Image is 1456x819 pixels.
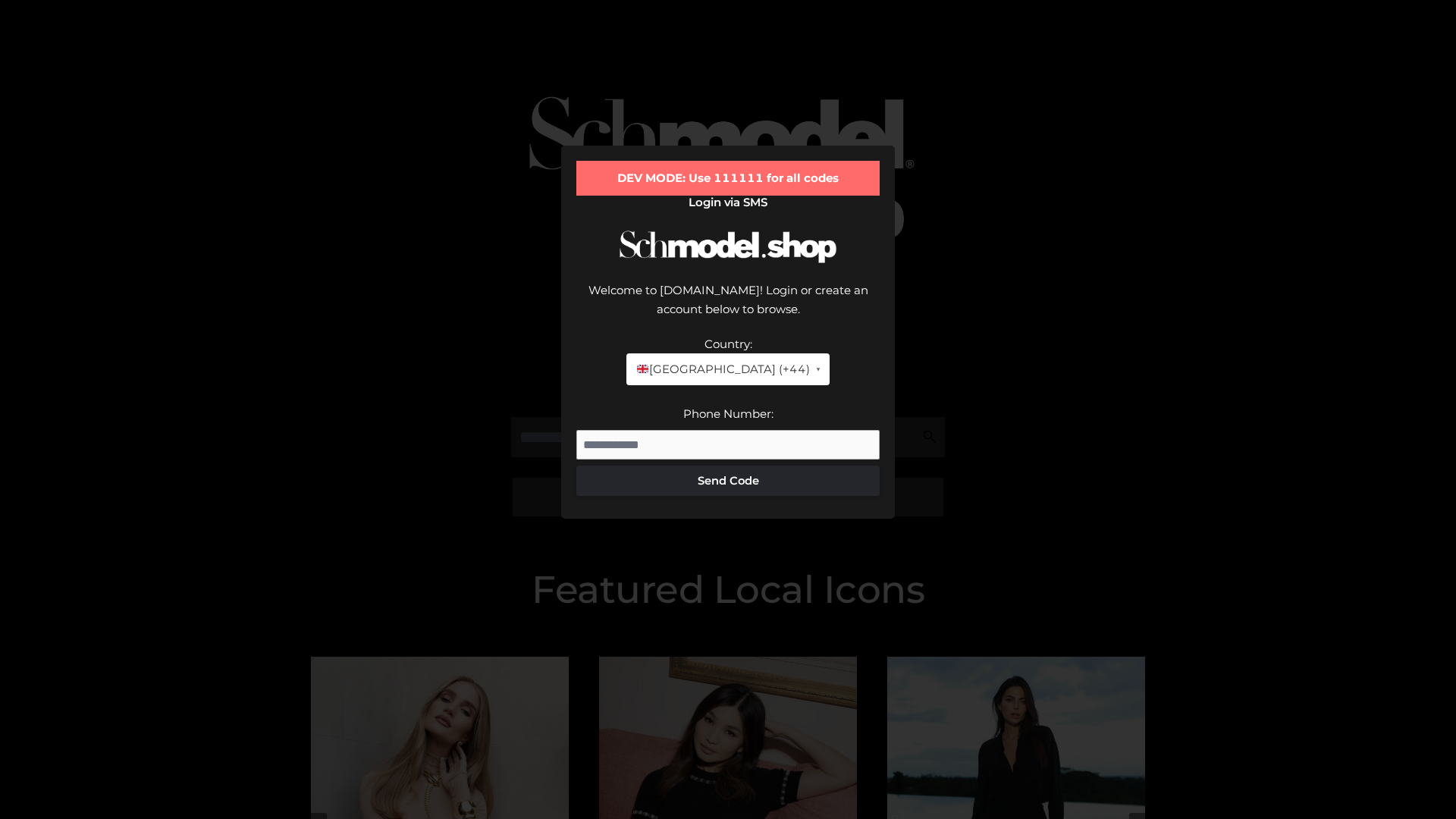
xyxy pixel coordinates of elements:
span: [GEOGRAPHIC_DATA] (+44) [635,359,809,379]
div: Welcome to [DOMAIN_NAME]! Login or create an account below to browse. [576,281,880,334]
div: DEV MODE: Use 111111 for all codes [576,161,880,196]
h2: Login via SMS [576,196,880,209]
label: Country: [704,337,752,351]
button: Send Code [576,466,880,496]
img: 🇬🇧 [637,363,648,375]
img: Schmodel Logo [614,217,842,277]
label: Phone Number: [683,406,773,421]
